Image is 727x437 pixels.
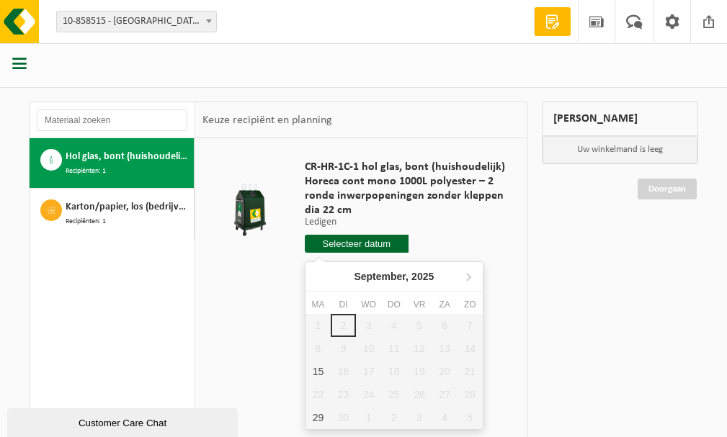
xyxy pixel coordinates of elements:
p: Ledigen [305,217,512,227]
div: September, [348,265,440,288]
div: Keuze recipiënt en planning [195,102,339,138]
span: 10-858515 - ZWAANHOF - KOMEN [56,11,217,32]
div: [PERSON_NAME] [542,102,698,136]
div: 29 [305,406,331,429]
span: Karton/papier, los (bedrijven) [66,199,190,215]
span: CR-HR-1C-1 hol glas, bont (huishoudelijk) [305,160,512,174]
input: Selecteer datum [305,235,409,253]
button: Karton/papier, los (bedrijven) Recipiënten: 1 [30,189,195,238]
a: Doorgaan [638,179,697,199]
div: vr [406,297,432,312]
span: Horeca cont mono 1000L polyester – 2 ronde inwerpopeningen zonder kleppen dia 22 cm [305,174,512,217]
span: Recipiënten: 1 [66,215,106,227]
div: di [331,297,356,312]
iframe: chat widget [7,405,241,437]
div: 15 [305,360,331,383]
p: Uw winkelmand is leeg [543,136,697,163]
input: Materiaal zoeken [37,109,187,131]
span: Hol glas, bont (huishoudelijk) [66,149,190,165]
div: do [381,297,406,312]
div: ma [305,297,331,312]
div: wo [356,297,381,312]
i: 2025 [411,271,434,281]
div: za [432,297,458,312]
span: 10-858515 - ZWAANHOF - KOMEN [57,12,216,32]
span: Recipiënten: 1 [66,165,106,177]
div: zo [458,297,483,312]
button: Hol glas, bont (huishoudelijk) Recipiënten: 1 [30,138,195,189]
